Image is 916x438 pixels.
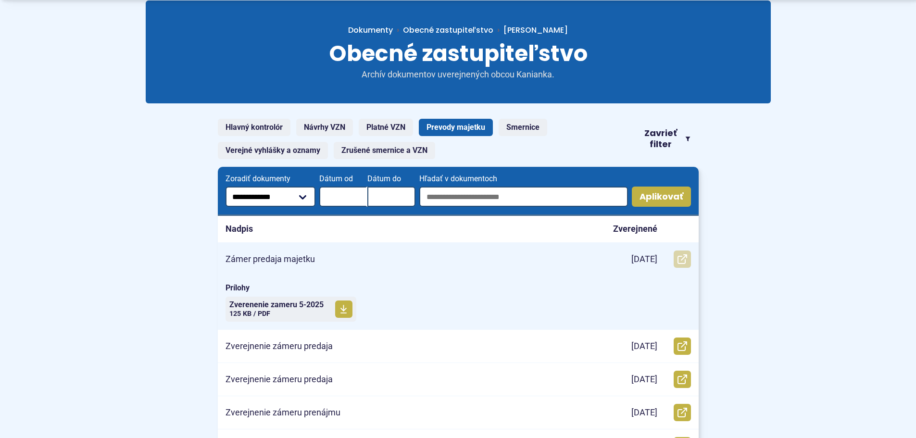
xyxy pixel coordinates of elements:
a: Obecné zastupiteľstvo [403,25,493,36]
p: Zámer predaja majetku [226,254,315,265]
a: Zrušené smernice a VZN [334,142,435,159]
span: Obecné zastupiteľstvo [329,38,588,69]
span: Zoradiť dokumenty [226,175,316,183]
p: Zverejnenie zámeru predaja [226,341,333,352]
p: Zverejnené [613,224,657,235]
button: Aplikovať [632,187,691,207]
button: Zavrieť filter [632,128,699,150]
p: Archív dokumentov uverejnených obcou Kanianka. [343,69,574,80]
p: [DATE] [631,254,657,265]
span: 125 KB / PDF [229,310,270,318]
a: Zverenenie zameru 5-2025 125 KB / PDF [226,297,356,322]
input: Dátum od [319,187,367,207]
p: [DATE] [631,341,657,352]
span: Dátum do [367,175,415,183]
a: Hlavný kontrolór [218,119,290,136]
a: Verejné vyhlášky a oznamy [218,142,328,159]
a: Smernice [499,119,547,136]
a: [PERSON_NAME] [493,25,568,36]
select: Zoradiť dokumenty [226,187,316,207]
a: Návrhy VZN [296,119,353,136]
a: Dokumenty [348,25,403,36]
span: Prílohy [226,283,691,293]
span: Dátum od [319,175,367,183]
span: Zverenenie zameru 5-2025 [229,301,324,309]
p: Zverejnenie zámeru predaja [226,374,333,385]
input: Dátum do [367,187,415,207]
span: Dokumenty [348,25,393,36]
p: Zverejnenie zámeru prenájmu [226,407,340,418]
p: [DATE] [631,407,657,418]
a: Platné VZN [359,119,413,136]
p: Nadpis [226,224,253,235]
p: [DATE] [631,374,657,385]
a: Prevody majetku [419,119,493,136]
input: Hľadať v dokumentoch [419,187,627,207]
span: Hľadať v dokumentoch [419,175,627,183]
span: Zavrieť filter [640,128,682,150]
span: [PERSON_NAME] [503,25,568,36]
